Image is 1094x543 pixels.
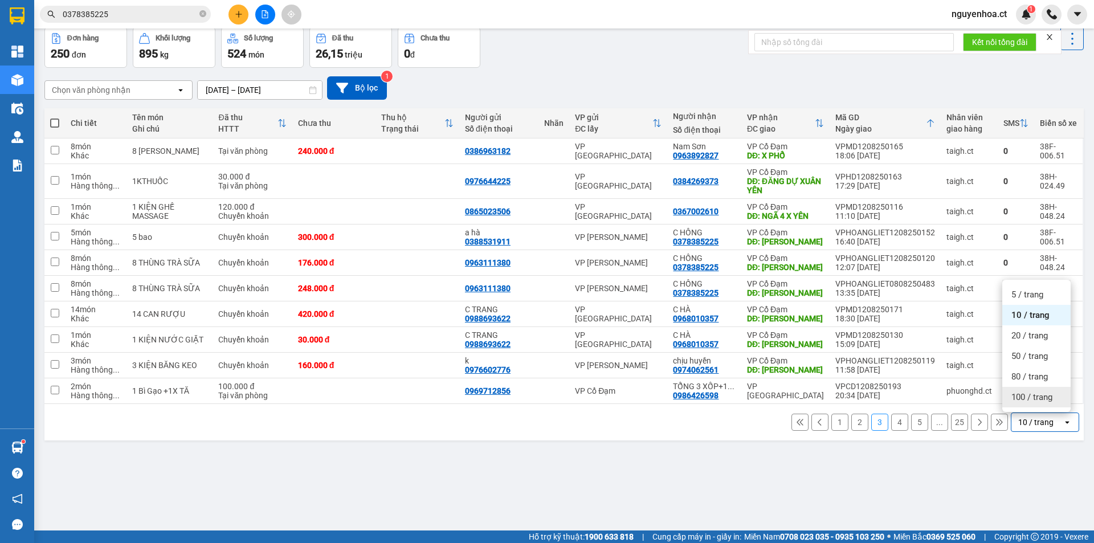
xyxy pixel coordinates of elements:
div: C TRANG [465,305,533,314]
div: Đã thu [218,113,277,122]
div: phuonghd.ct [946,386,992,395]
div: Ngày giao [835,124,926,133]
div: Chuyển khoản [218,232,286,242]
div: VP nhận [747,113,815,122]
div: C HỒNG [673,279,735,288]
div: 420.000 đ [298,309,370,319]
div: k [465,356,533,365]
div: 18:06 [DATE] [835,151,935,160]
div: VPHD1208250163 [835,172,935,181]
div: C HÀ [673,305,735,314]
img: icon-new-feature [1021,9,1031,19]
div: VPMD1208250171 [835,305,935,314]
div: Tại văn phòng [218,146,286,156]
span: 895 [139,47,158,60]
div: Chuyển khoản [218,361,286,370]
span: message [12,519,23,530]
div: 0378385225 [673,237,719,246]
div: 1 KIỆN GHẾ MASSAGE [132,202,207,221]
div: 1 món [71,202,121,211]
span: 100 / trang [1011,391,1052,403]
img: warehouse-icon [11,442,23,454]
span: aim [287,10,295,18]
div: Chưa thu [298,119,370,128]
th: Toggle SortBy [213,108,292,138]
div: 13:35 [DATE] [835,288,935,297]
button: 2 [851,414,868,431]
div: Hàng thông thường [71,288,121,297]
button: Kết nối tổng đài [963,33,1036,51]
div: Chuyển khoản [218,335,286,344]
div: Mã GD [835,113,926,122]
div: VPMD1208250116 [835,202,935,211]
th: Toggle SortBy [830,108,941,138]
div: 2 món [71,382,121,391]
div: taigh.ct [946,146,992,156]
div: VPHOANGLIET1208250152 [835,228,935,237]
div: 5 bao [132,232,207,242]
div: taigh.ct [946,232,992,242]
div: 18:30 [DATE] [835,314,935,323]
button: 25 [951,414,968,431]
span: 5 / trang [1011,289,1043,300]
div: 14 món [71,305,121,314]
div: taigh.ct [946,258,992,267]
span: ... [728,382,734,391]
div: VP [GEOGRAPHIC_DATA] [575,142,662,160]
div: 30.000 đ [218,172,286,181]
div: DĐ: XUÂN MỸ [747,340,824,349]
div: Nam Sơn [673,142,735,151]
div: 0865023506 [465,207,511,216]
button: aim [281,5,301,25]
div: 14 CAN RƯỢU [132,309,207,319]
th: Toggle SortBy [998,108,1034,138]
div: C HỒNG [673,254,735,263]
div: DĐ: XUÂN THÀNH [747,288,824,297]
div: chịu huyền [673,356,735,365]
div: VP Cổ Đạm [575,386,662,395]
div: VPMD1208250130 [835,330,935,340]
span: 0 [404,47,410,60]
button: Đơn hàng250đơn [44,27,127,68]
div: 3 KIỆN BĂNG KEO [132,361,207,370]
div: 17:29 [DATE] [835,181,935,190]
div: DĐ: xuân mỹ [747,365,824,374]
button: 4 [891,414,908,431]
sup: 1 [22,440,25,443]
div: Biển số xe [1040,119,1077,128]
span: file-add [261,10,269,18]
span: ... [113,237,120,246]
img: dashboard-icon [11,46,23,58]
div: 0968010357 [673,340,719,349]
span: caret-down [1072,9,1083,19]
div: 0988693622 [465,314,511,323]
button: caret-down [1067,5,1087,25]
div: 120.000 đ [218,202,286,211]
div: 0963892827 [673,151,719,160]
span: ⚪️ [887,534,891,539]
div: Chuyển khoản [218,211,286,221]
div: Chưa thu [421,34,450,42]
div: SMS [1003,119,1019,128]
div: 0386963182 [465,146,511,156]
span: Miền Nam [744,530,884,543]
div: HTTT [218,124,277,133]
div: VPHOANGLIET0808250483 [835,279,935,288]
div: 176.000 đ [298,258,370,267]
div: giao hàng [946,124,992,133]
div: taigh.ct [946,284,992,293]
span: ... [113,365,120,374]
div: VPCD1208250193 [835,382,935,391]
div: Khác [71,151,121,160]
strong: 0369 525 060 [926,532,975,541]
button: Bộ lọc [327,76,387,100]
span: đơn [72,50,86,59]
div: Đơn hàng [67,34,99,42]
button: Đã thu26,15 triệu [309,27,392,68]
span: 20 / trang [1011,330,1048,341]
div: VP Cổ Đạm [747,305,824,314]
div: ĐC giao [747,124,815,133]
span: 524 [227,47,246,60]
div: VPHOANGLIET1208250120 [835,254,935,263]
span: ... [113,288,120,297]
